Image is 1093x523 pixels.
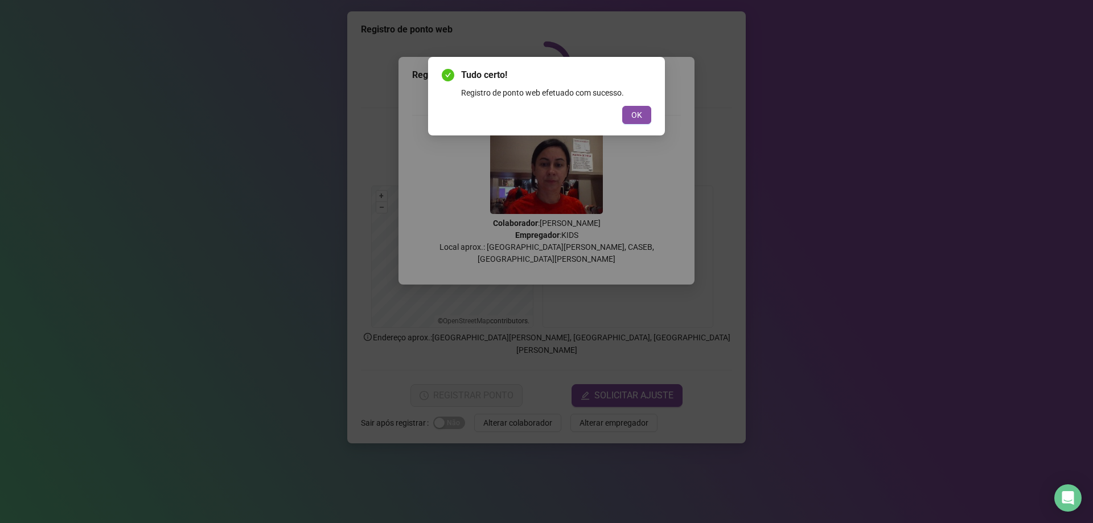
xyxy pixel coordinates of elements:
button: OK [622,106,651,124]
span: check-circle [442,69,454,81]
span: Tudo certo! [461,68,651,82]
div: Registro de ponto web efetuado com sucesso. [461,87,651,99]
div: Open Intercom Messenger [1054,484,1082,512]
span: OK [631,109,642,121]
